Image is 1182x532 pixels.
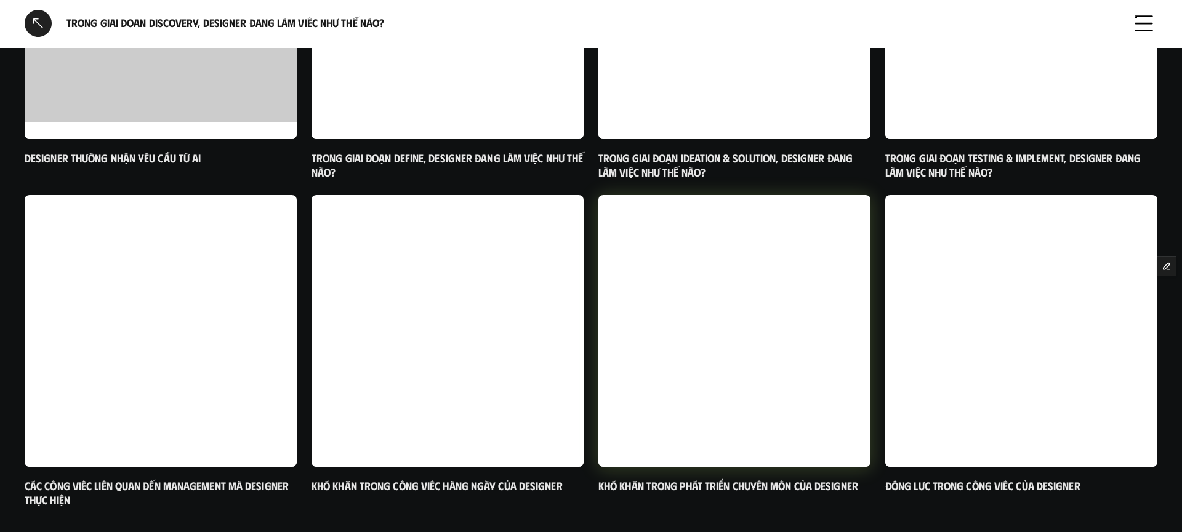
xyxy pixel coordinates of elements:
h6: Trong giai đoạn Discovery, designer đang làm việc như thế nào? [66,16,559,30]
a: Made with Flourish Khó khăn trong công việc hàng ngày của designer [312,195,584,493]
iframe: Interactive or visual content [885,195,1157,453]
iframe: Interactive or visual content [25,195,297,453]
h6: Các công việc liên quan đến Management mà designer thực hiện [25,479,297,508]
h6: Khó khăn trong công việc hàng ngày của designer [312,479,584,493]
h6: Trong giai đoạn Ideation & Solution, designer đang làm việc như thế nào? [598,151,870,180]
button: Edit Framer Content [1157,257,1176,276]
h6: Động lực trong công việc của designer [885,479,1157,493]
iframe: Interactive or visual content [598,195,870,453]
a: Made with Flourish Các công việc liên quan đến Management mà designer thực hiện [25,195,297,508]
h6: Designer thường nhận yêu cầu từ ai [25,151,297,165]
iframe: Interactive or visual content [312,195,584,453]
a: Made with Flourish Khó khăn trong phát triển chuyên môn của designer [598,195,870,493]
h6: Trong giai đoạn Define, designer đang làm việc như thế nào? [312,151,584,180]
h6: Khó khăn trong phát triển chuyên môn của designer [598,479,870,493]
h6: Trong giai đoạn Testing & Implement, designer đang làm việc như thế nào? [885,151,1157,180]
a: Made with Flourish Động lực trong công việc của designer [885,195,1157,493]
